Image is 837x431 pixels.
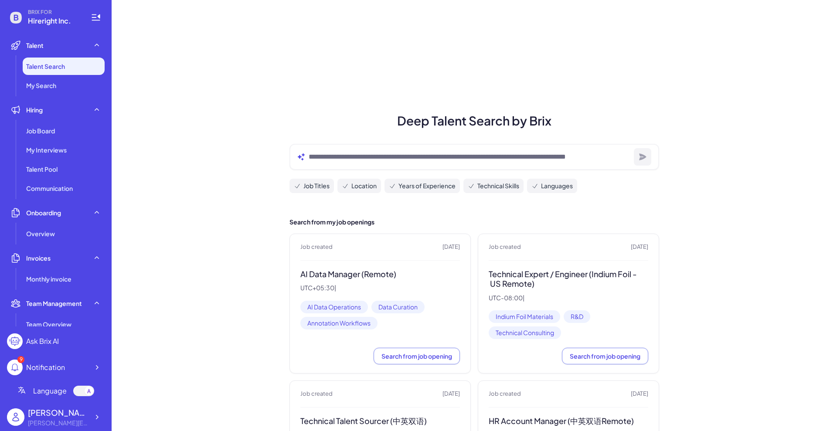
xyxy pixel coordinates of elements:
[303,181,330,190] span: Job Titles
[631,390,648,398] span: [DATE]
[477,181,519,190] span: Technical Skills
[26,362,65,373] div: Notification
[300,243,333,251] span: Job created
[541,181,573,190] span: Languages
[26,146,67,154] span: My Interviews
[570,352,640,360] span: Search from job opening
[351,181,377,190] span: Location
[489,243,521,251] span: Job created
[26,62,65,71] span: Talent Search
[489,416,648,426] h3: HR Account Manager (中英双语Remote)
[26,81,56,90] span: My Search
[489,294,648,302] p: UTC-08:00 |
[300,269,460,279] h3: AI Data Manager (Remote)
[398,181,456,190] span: Years of Experience
[26,320,71,329] span: Team Overview
[28,16,80,26] span: Hireright Inc.
[489,326,561,339] span: Technical Consulting
[442,243,460,251] span: [DATE]
[28,407,89,418] div: Shuwei Yang
[26,275,71,283] span: Monthly invoice
[374,348,460,364] button: Search from job opening
[26,165,58,173] span: Talent Pool
[300,284,460,292] p: UTC+05:30 |
[279,112,670,130] h1: Deep Talent Search by Brix
[442,390,460,398] span: [DATE]
[28,9,80,16] span: BRIX FOR
[28,418,89,428] div: carol@joinbrix.com
[300,301,368,313] span: AI Data Operations
[562,348,648,364] button: Search from job opening
[631,243,648,251] span: [DATE]
[33,386,67,396] span: Language
[381,352,452,360] span: Search from job opening
[26,41,44,50] span: Talent
[489,269,648,289] h3: Technical Expert / Engineer (Indium Foil - US Remote)
[489,310,560,323] span: Indium Foil Materials
[26,126,55,135] span: Job Board
[300,390,333,398] span: Job created
[371,301,425,313] span: Data Curation
[300,416,460,426] h3: Technical Talent Sourcer (中英双语)
[26,299,82,308] span: Team Management
[489,390,521,398] span: Job created
[26,208,61,217] span: Onboarding
[26,184,73,193] span: Communication
[26,254,51,262] span: Invoices
[7,408,24,426] img: user_logo.png
[300,317,378,329] span: Annotation Workflows
[17,356,24,363] div: 9
[26,105,43,114] span: Hiring
[564,310,590,323] span: R&D
[26,229,55,238] span: Overview
[26,336,59,346] div: Ask Brix AI
[289,217,659,227] h2: Search from my job openings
